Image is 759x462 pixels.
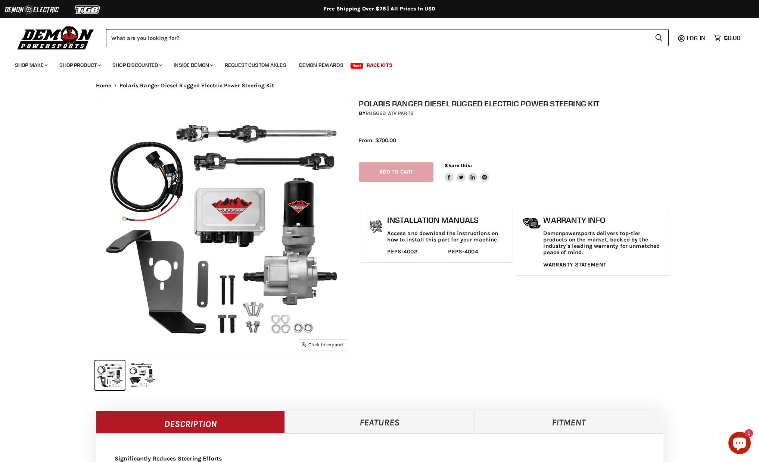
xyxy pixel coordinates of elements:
h1: Warranty Info [543,216,665,225]
a: Log in [683,35,710,41]
p: Access and download the instructions on how to install this part for your machine. [387,230,509,243]
div: by [359,109,671,118]
h1: Installation Manuals [387,216,509,225]
span: Click to expand [302,342,343,347]
a: PEPS-4004 [448,248,478,255]
inbox-online-store-chat: Shopify online store chat [726,432,753,456]
button: Click to expand [298,340,347,350]
a: Demon Rewards [293,57,349,73]
a: Shop Product [54,57,105,73]
a: Request Custom Axles [219,57,292,73]
a: PEPS-4002 [387,248,417,255]
button: Search [649,29,669,46]
a: $0.00 [710,32,744,43]
span: Polaris Ranger Diesel Rugged Electric Power Steering Kit [119,82,274,89]
button: IMAGE thumbnail [95,360,125,390]
span: New! [351,63,363,69]
img: warranty-icon.png [523,218,541,229]
ul: Main menu [9,54,738,73]
img: Demon Powersports [15,24,97,51]
input: Search [106,29,649,46]
a: Home [96,82,112,89]
a: Race Kits [361,57,398,73]
img: Demon Electric Logo 2 [4,3,60,17]
a: Fitment [474,411,663,433]
p: Demonpowersports delivers top-tier products on the market, backed by the industry's leading warra... [543,230,665,256]
a: Description [96,411,285,433]
a: Shop Make [9,57,52,73]
a: Rugged ATV Parts [365,110,414,116]
img: install_manual-icon.png [367,218,385,236]
span: Log in [687,34,706,42]
img: IMAGE [96,99,351,354]
a: Inside Demon [168,57,218,73]
h1: Polaris Ranger Diesel Rugged Electric Power Steering Kit [359,99,671,108]
div: Free Shipping Over $75 | All Prices In USD [81,6,678,12]
nav: Breadcrumbs [81,82,678,89]
span: From: $700.00 [359,137,396,144]
aside: Share this: [445,162,489,182]
img: TGB Logo 2 [60,3,116,17]
span: $0.00 [724,34,740,41]
button: IMAGE thumbnail [127,360,156,390]
span: Share this: [445,163,472,168]
form: Product [106,29,669,46]
a: Features [285,411,474,433]
a: WARRANTY STATEMENT [543,261,606,268]
a: Shop Discounted [107,57,167,73]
